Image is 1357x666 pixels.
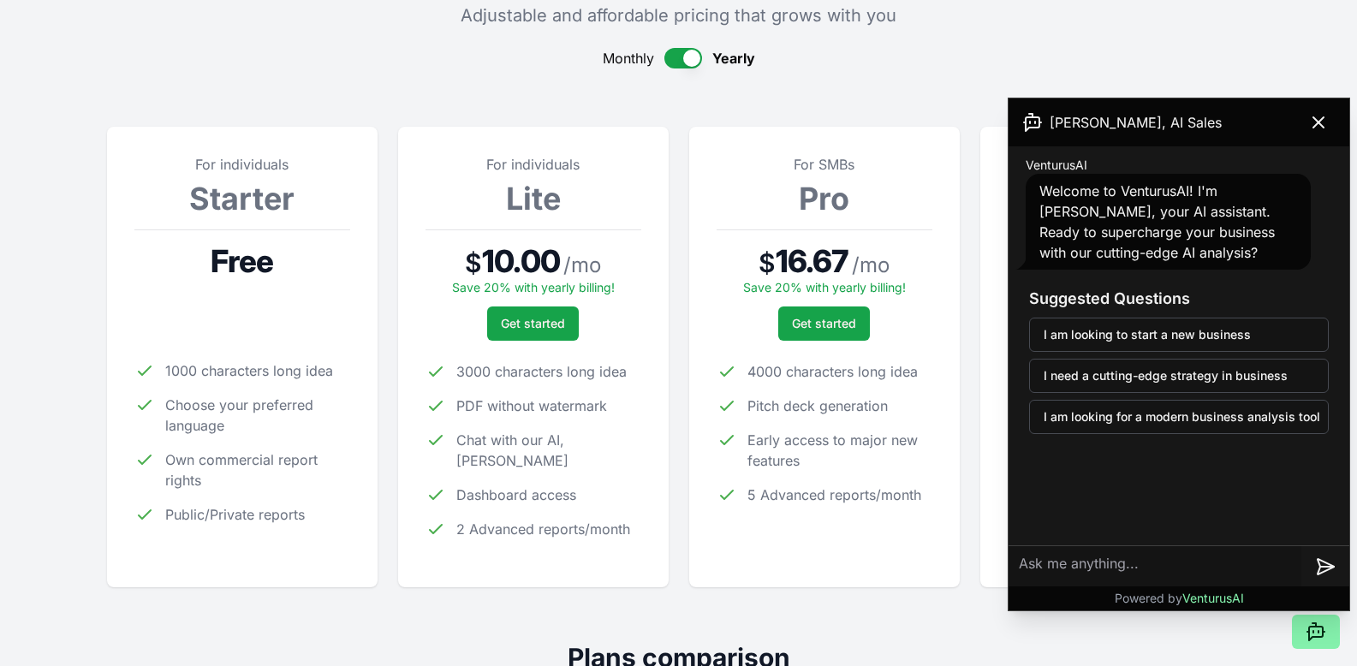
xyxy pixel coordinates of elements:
h3: Pro [717,181,932,216]
button: I need a cutting-edge strategy in business [1029,359,1329,393]
p: Adjustable and affordable pricing that grows with you [107,3,1251,27]
span: 10.00 [482,244,560,278]
span: 1000 characters long idea [165,360,333,381]
span: Get started [792,315,856,332]
span: Welcome to VenturusAI! I'm [PERSON_NAME], your AI assistant. Ready to supercharge your business w... [1039,182,1275,261]
span: Get started [501,315,565,332]
span: Chat with our AI, [PERSON_NAME] [456,430,641,471]
span: $ [759,247,776,278]
p: For individuals [426,154,641,175]
span: Monthly [603,48,654,68]
span: Early access to major new features [747,430,932,471]
span: Own commercial report rights [165,449,350,491]
h3: Lite [426,181,641,216]
span: Free [211,244,273,278]
button: I am looking to start a new business [1029,318,1329,352]
span: [PERSON_NAME], AI Sales [1050,112,1222,133]
span: / mo [563,252,601,279]
span: 4000 characters long idea [747,361,918,382]
button: I am looking for a modern business analysis tool [1029,400,1329,434]
p: For SMBs [717,154,932,175]
button: Get started [778,306,870,341]
span: / mo [852,252,890,279]
p: For individuals [134,154,350,175]
span: 3000 characters long idea [456,361,627,382]
span: Save 20% with yearly billing! [452,280,615,294]
span: Public/Private reports [165,504,305,525]
span: 16.67 [776,244,849,278]
span: Yearly [712,48,755,68]
span: Dashboard access [456,485,576,505]
span: 2 Advanced reports/month [456,519,630,539]
span: Choose your preferred language [165,395,350,436]
p: Powered by [1115,590,1244,607]
span: PDF without watermark [456,395,607,416]
button: Get started [487,306,579,341]
span: Save 20% with yearly billing! [743,280,906,294]
h3: Suggested Questions [1029,287,1329,311]
span: Pitch deck generation [747,395,888,416]
span: VenturusAI [1026,157,1087,174]
span: $ [465,247,482,278]
span: 5 Advanced reports/month [747,485,921,505]
span: VenturusAI [1182,591,1244,605]
h3: Starter [134,181,350,216]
